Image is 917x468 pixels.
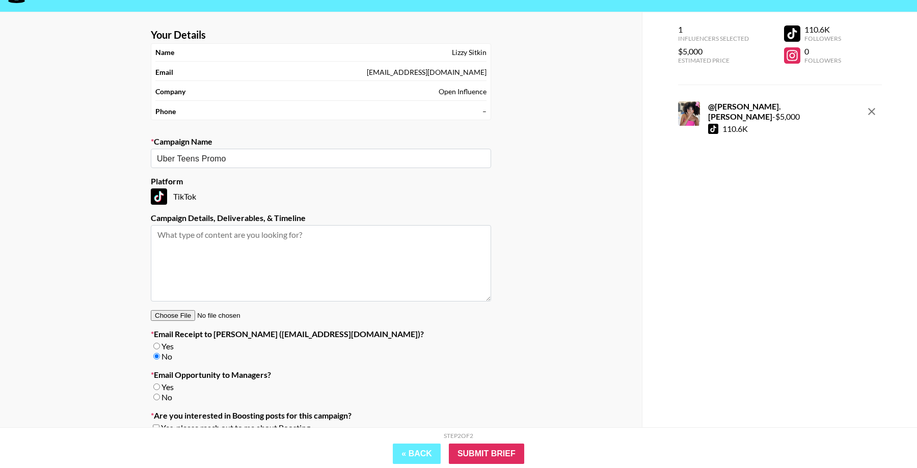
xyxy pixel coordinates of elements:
div: 0 [804,46,841,57]
label: Campaign Name [151,136,491,147]
div: - $ 5,000 [708,101,859,122]
div: Open Influence [439,87,487,96]
div: Followers [804,57,841,64]
div: $5,000 [678,46,749,57]
label: Are you interested in Boosting posts for this campaign? [151,410,491,421]
div: 1 [678,24,749,35]
div: 110.6K [722,124,748,134]
strong: Your Details [151,29,206,41]
label: Email Opportunity to Managers? [151,370,491,380]
div: Estimated Price [678,57,749,64]
label: Campaign Details, Deliverables, & Timeline [151,213,491,223]
strong: Phone [155,107,176,116]
button: « Back [393,444,441,464]
div: Followers [804,35,841,42]
div: – [482,107,487,116]
div: [EMAIL_ADDRESS][DOMAIN_NAME] [367,68,487,77]
input: Old Town Road - Lil Nas X + Billy Ray Cyrus [157,153,471,164]
strong: @ [PERSON_NAME].[PERSON_NAME] [708,101,781,121]
div: Influencers Selected [678,35,749,42]
label: No [161,392,172,402]
label: Email Receipt to [PERSON_NAME] ( [EMAIL_ADDRESS][DOMAIN_NAME] )? [151,329,491,339]
input: Submit Brief [449,444,524,464]
div: Lizzy Sitkin [452,48,487,57]
strong: Name [155,48,174,57]
div: Step 2 of 2 [444,432,473,439]
label: Yes [161,341,174,351]
strong: Email [155,68,173,77]
span: Yes, please reach out to me about Boosting [161,423,310,433]
img: TikTok [151,188,167,205]
div: TikTok [151,188,491,205]
button: remove [861,101,882,122]
div: 110.6K [804,24,841,35]
strong: Company [155,87,185,96]
label: Platform [151,176,491,186]
label: No [161,351,172,361]
label: Yes [161,382,174,392]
